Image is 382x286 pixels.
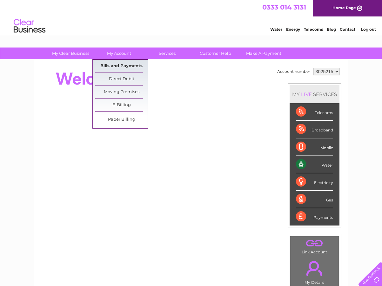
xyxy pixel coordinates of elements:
[361,27,376,32] a: Log out
[296,103,333,121] div: Telecoms
[296,156,333,173] div: Water
[93,48,145,59] a: My Account
[304,27,323,32] a: Telecoms
[95,60,148,73] a: Bills and Payments
[141,48,193,59] a: Services
[95,86,148,99] a: Moving Premises
[290,236,339,256] td: Link Account
[270,27,282,32] a: Water
[238,48,290,59] a: Make A Payment
[296,138,333,156] div: Mobile
[262,3,306,11] a: 0333 014 3131
[95,73,148,86] a: Direct Debit
[292,257,337,279] a: .
[13,16,46,36] img: logo.png
[292,238,337,249] a: .
[189,48,242,59] a: Customer Help
[290,85,339,103] div: MY SERVICES
[296,121,333,138] div: Broadband
[296,208,333,225] div: Payments
[340,27,355,32] a: Contact
[95,113,148,126] a: Paper Billing
[44,48,97,59] a: My Clear Business
[296,173,333,191] div: Electricity
[41,3,341,31] div: Clear Business is a trading name of Verastar Limited (registered in [GEOGRAPHIC_DATA] No. 3667643...
[276,66,312,77] td: Account number
[300,91,313,97] div: LIVE
[286,27,300,32] a: Energy
[296,191,333,208] div: Gas
[95,99,148,111] a: E-Billing
[327,27,336,32] a: Blog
